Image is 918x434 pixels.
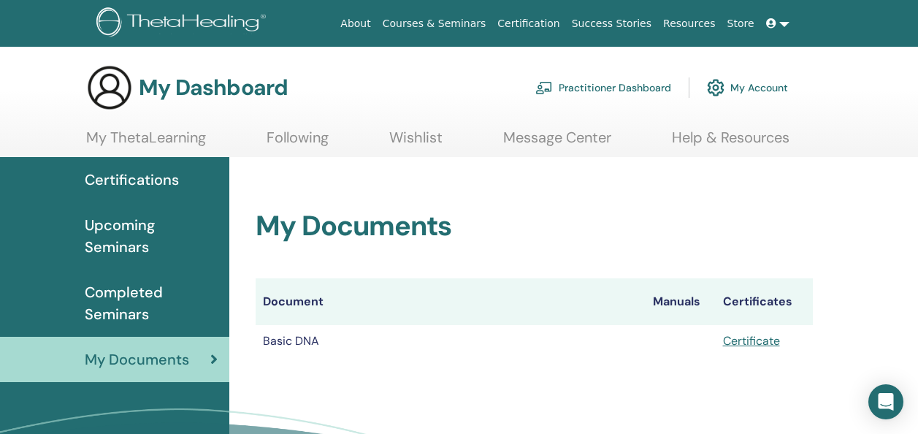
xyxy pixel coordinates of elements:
[672,129,789,157] a: Help & Resources
[723,333,780,349] a: Certificate
[85,214,218,258] span: Upcoming Seminars
[85,169,179,191] span: Certifications
[646,278,715,325] th: Manuals
[491,10,565,37] a: Certification
[566,10,657,37] a: Success Stories
[535,72,671,104] a: Practitioner Dashboard
[256,210,813,243] h2: My Documents
[503,129,611,157] a: Message Center
[96,7,271,40] img: logo.png
[535,81,553,94] img: chalkboard-teacher.svg
[722,10,760,37] a: Store
[85,281,218,325] span: Completed Seminars
[86,64,133,111] img: generic-user-icon.jpg
[657,10,722,37] a: Resources
[377,10,492,37] a: Courses & Seminars
[716,278,813,325] th: Certificates
[86,129,206,157] a: My ThetaLearning
[267,129,329,157] a: Following
[256,325,646,357] td: Basic DNA
[139,75,288,101] h3: My Dashboard
[334,10,376,37] a: About
[707,75,724,100] img: cog.svg
[389,129,443,157] a: Wishlist
[85,349,189,370] span: My Documents
[868,384,903,419] div: Open Intercom Messenger
[256,278,646,325] th: Document
[707,72,788,104] a: My Account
